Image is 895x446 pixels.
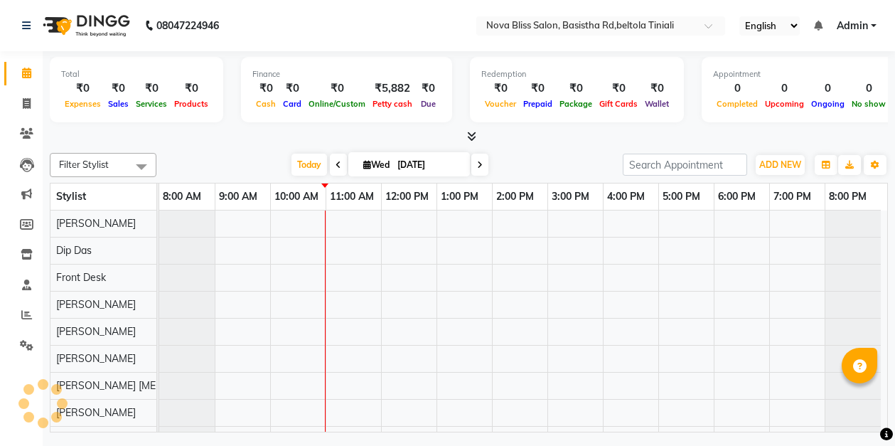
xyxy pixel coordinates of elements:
[714,186,759,207] a: 6:00 PM
[761,99,808,109] span: Upcoming
[393,154,464,176] input: 2025-09-03
[215,186,261,207] a: 9:00 AM
[848,80,889,97] div: 0
[548,186,593,207] a: 3:00 PM
[641,80,672,97] div: ₹0
[596,99,641,109] span: Gift Cards
[291,154,327,176] span: Today
[825,186,870,207] a: 8:00 PM
[61,80,104,97] div: ₹0
[305,99,369,109] span: Online/Custom
[279,99,305,109] span: Card
[326,186,377,207] a: 11:00 AM
[159,186,205,207] a: 8:00 AM
[279,80,305,97] div: ₹0
[713,68,889,80] div: Appointment
[756,155,805,175] button: ADD NEW
[36,6,134,46] img: logo
[770,186,815,207] a: 7:00 PM
[493,186,537,207] a: 2:00 PM
[641,99,672,109] span: Wallet
[305,80,369,97] div: ₹0
[369,80,416,97] div: ₹5,882
[481,80,520,97] div: ₹0
[61,99,104,109] span: Expenses
[382,186,432,207] a: 12:00 PM
[132,80,171,97] div: ₹0
[417,99,439,109] span: Due
[848,99,889,109] span: No show
[713,99,761,109] span: Completed
[556,99,596,109] span: Package
[808,99,848,109] span: Ongoing
[713,80,761,97] div: 0
[171,80,212,97] div: ₹0
[437,186,482,207] a: 1:00 PM
[808,80,848,97] div: 0
[623,154,747,176] input: Search Appointment
[56,190,86,203] span: Stylist
[56,217,136,230] span: [PERSON_NAME]
[252,68,441,80] div: Finance
[759,159,801,170] span: ADD NEW
[604,186,648,207] a: 4:00 PM
[59,159,109,170] span: Filter Stylist
[171,99,212,109] span: Products
[416,80,441,97] div: ₹0
[56,244,92,257] span: Dip Das
[156,6,219,46] b: 08047224946
[520,99,556,109] span: Prepaid
[61,68,212,80] div: Total
[56,406,136,419] span: [PERSON_NAME]
[271,186,322,207] a: 10:00 AM
[596,80,641,97] div: ₹0
[132,99,171,109] span: Services
[659,186,704,207] a: 5:00 PM
[252,99,279,109] span: Cash
[761,80,808,97] div: 0
[56,271,106,284] span: Front Desk
[481,68,672,80] div: Redemption
[252,80,279,97] div: ₹0
[104,80,132,97] div: ₹0
[56,352,136,365] span: [PERSON_NAME]
[837,18,868,33] span: Admin
[369,99,416,109] span: Petty cash
[360,159,393,170] span: Wed
[56,379,219,392] span: [PERSON_NAME] [MEDICAL_DATA]
[556,80,596,97] div: ₹0
[56,325,136,338] span: [PERSON_NAME]
[56,298,136,311] span: [PERSON_NAME]
[104,99,132,109] span: Sales
[481,99,520,109] span: Voucher
[520,80,556,97] div: ₹0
